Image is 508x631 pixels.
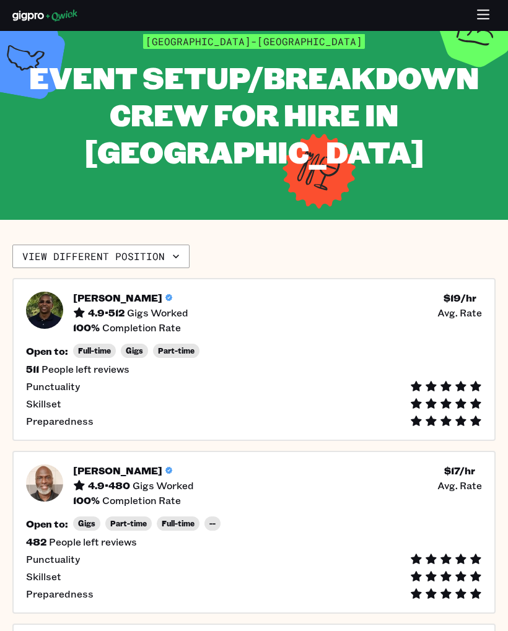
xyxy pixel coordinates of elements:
h5: $ 17 /hr [444,464,475,477]
h5: 4.9 • 480 [88,479,130,492]
span: Part-time [158,346,195,355]
span: Completion Rate [102,321,181,334]
span: Full-time [78,346,111,355]
span: People left reviews [49,536,137,548]
span: Event Setup/Breakdown Crew for Hire in [GEOGRAPHIC_DATA] [29,57,479,172]
h5: Open to: [26,518,68,530]
span: Preparedness [26,588,94,600]
h5: 511 [26,363,39,375]
span: Punctuality [26,553,80,565]
h5: 482 [26,536,46,548]
span: Punctuality [26,380,80,393]
span: Part-time [110,519,147,528]
span: -- [209,519,216,528]
h5: $ 19 /hr [444,292,476,304]
button: Pro headshot[PERSON_NAME]4.9•480Gigs Worked$17/hr Avg. Rate100%Completion RateOpen to:GigsPart-ti... [12,451,496,614]
span: Skillset [26,398,61,410]
h5: 4.9 • 512 [88,307,125,319]
span: Gigs Worked [133,479,194,492]
span: Skillset [26,570,61,583]
span: Gigs [78,519,95,528]
span: Gigs Worked [127,307,188,319]
h5: Open to: [26,345,68,357]
span: Full-time [162,519,195,528]
button: View different position [12,245,190,268]
img: Pro headshot [26,464,63,502]
button: Pro headshot[PERSON_NAME]4.9•512Gigs Worked$19/hr Avg. Rate100%Completion RateOpen to:Full-timeGi... [12,278,496,441]
h5: 100 % [73,321,100,334]
span: Preparedness [26,415,94,427]
span: People left reviews [42,363,129,375]
h5: [PERSON_NAME] [73,464,162,477]
h5: 100 % [73,494,100,507]
span: Completion Rate [102,494,181,507]
span: Avg. Rate [437,307,482,319]
h5: [PERSON_NAME] [73,292,162,304]
img: Pro headshot [26,292,63,329]
span: Avg. Rate [437,479,482,492]
span: [GEOGRAPHIC_DATA]-[GEOGRAPHIC_DATA] [143,33,365,49]
span: Gigs [126,346,143,355]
